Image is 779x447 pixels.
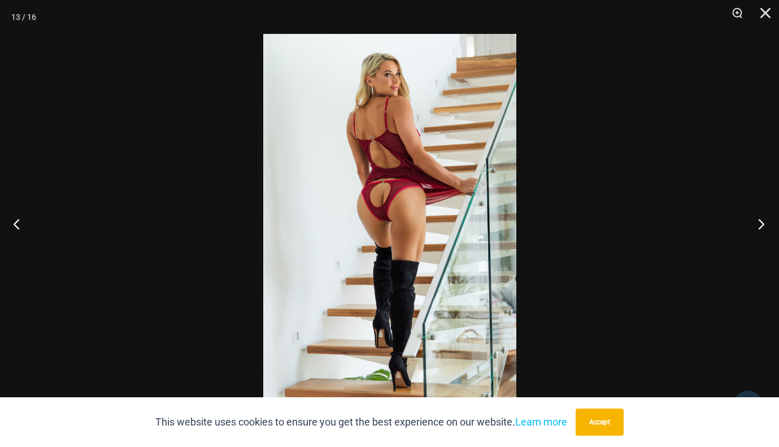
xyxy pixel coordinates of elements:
img: Guilty Pleasures Red 1260 Slip 6045 Thong 05 [263,34,516,413]
div: 13 / 16 [11,8,36,25]
a: Learn more [515,416,567,428]
button: Accept [576,409,624,436]
button: Next [737,196,779,252]
p: This website uses cookies to ensure you get the best experience on our website. [155,414,567,431]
